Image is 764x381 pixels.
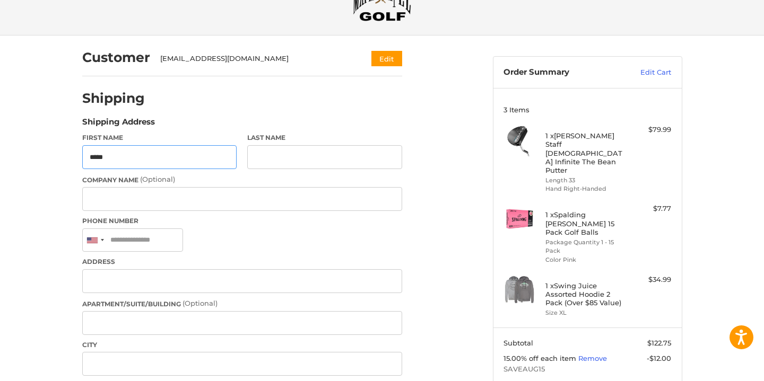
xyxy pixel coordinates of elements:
[82,174,402,185] label: Company Name
[160,54,351,64] div: [EMAIL_ADDRESS][DOMAIN_NAME]
[82,298,402,309] label: Apartment/Suite/Building
[578,354,607,362] a: Remove
[629,125,671,135] div: $79.99
[82,90,145,107] h2: Shipping
[545,131,627,174] h4: 1 x [PERSON_NAME] Staff [DEMOGRAPHIC_DATA] Infinite The Bean Putter
[676,352,764,381] iframe: Google Customer Reviews
[82,116,155,133] legend: Shipping Address
[545,255,627,264] li: Color Pink
[647,339,671,347] span: $122.75
[82,49,150,66] h2: Customer
[82,133,237,143] label: First Name
[545,238,627,255] li: Package Quantity 1 - 15 Pack
[371,51,402,66] button: Edit
[247,133,402,143] label: Last Name
[82,340,402,350] label: City
[82,257,402,267] label: Address
[618,67,671,78] a: Edit Cart
[629,274,671,285] div: $34.99
[545,176,627,185] li: Length 33
[503,354,578,362] span: 15.00% off each item
[629,203,671,214] div: $7.77
[545,281,627,307] h4: 1 x Swing Juice Assorted Hoodie 2 Pack (Over $85 Value)
[647,354,671,362] span: -$12.00
[545,308,627,317] li: Size XL
[183,299,218,307] small: (Optional)
[503,364,671,375] span: SAVEAUG15
[503,339,533,347] span: Subtotal
[503,67,618,78] h3: Order Summary
[140,175,175,183] small: (Optional)
[83,229,107,252] div: United States: +1
[503,105,671,114] h3: 3 Items
[545,210,627,236] h4: 1 x Spalding [PERSON_NAME] 15 Pack Golf Balls
[82,216,402,226] label: Phone Number
[545,184,627,193] li: Hand Right-Handed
